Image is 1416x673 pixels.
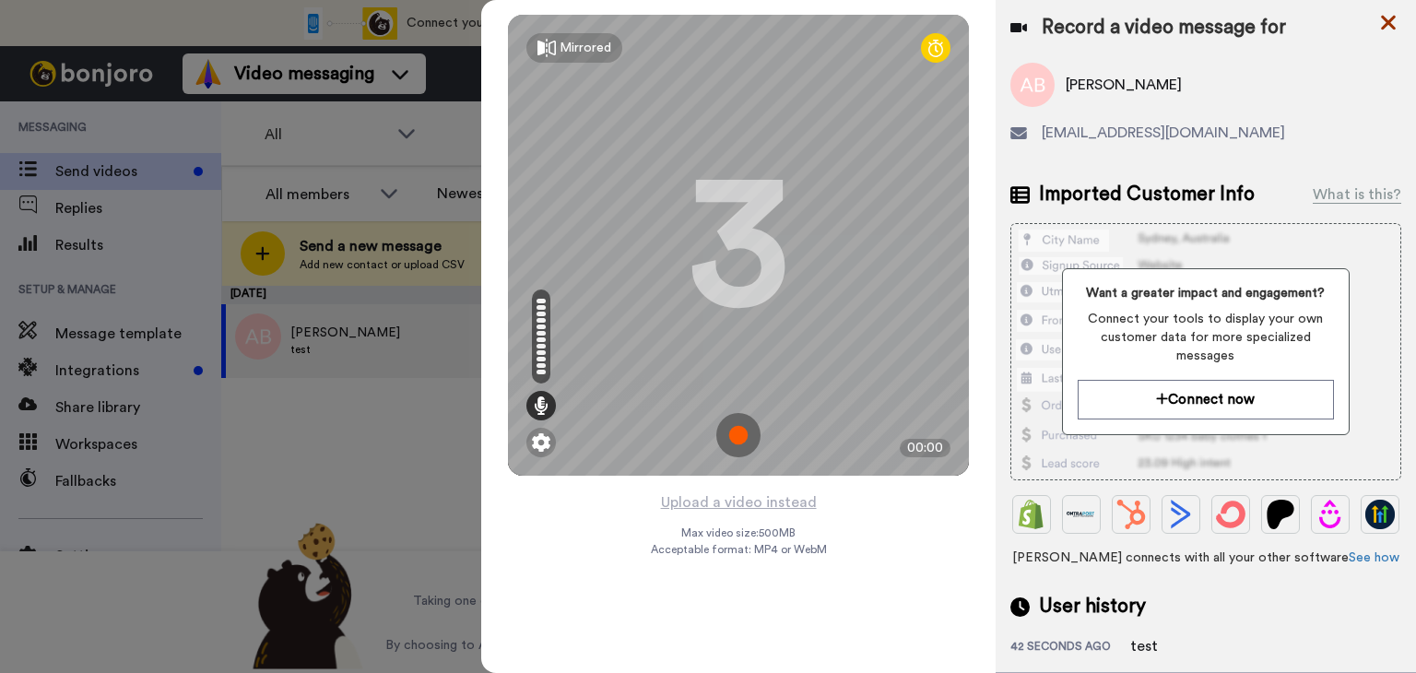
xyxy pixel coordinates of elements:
span: Acceptable format: MP4 or WebM [651,542,827,557]
span: User history [1039,593,1146,620]
span: Max video size: 500 MB [681,525,796,540]
button: Upload a video instead [655,490,822,514]
img: Shopify [1017,500,1046,529]
img: GoHighLevel [1365,500,1395,529]
span: Imported Customer Info [1039,181,1255,208]
div: 00:00 [900,439,950,457]
div: What is this? [1313,183,1401,206]
button: Connect now [1078,380,1334,419]
span: Want a greater impact and engagement? [1078,284,1334,302]
span: Connect your tools to display your own customer data for more specialized messages [1078,310,1334,365]
img: Drip [1316,500,1345,529]
div: test [1130,635,1222,657]
div: 42 seconds ago [1010,639,1130,657]
img: ic_record_start.svg [716,413,761,457]
img: ConvertKit [1216,500,1245,529]
img: Ontraport [1067,500,1096,529]
img: ic_gear.svg [532,433,550,452]
img: Patreon [1266,500,1295,529]
img: Hubspot [1116,500,1146,529]
img: ActiveCampaign [1166,500,1196,529]
a: See how [1349,551,1399,564]
div: 3 [688,176,789,314]
span: [PERSON_NAME] connects with all your other software [1010,549,1401,567]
